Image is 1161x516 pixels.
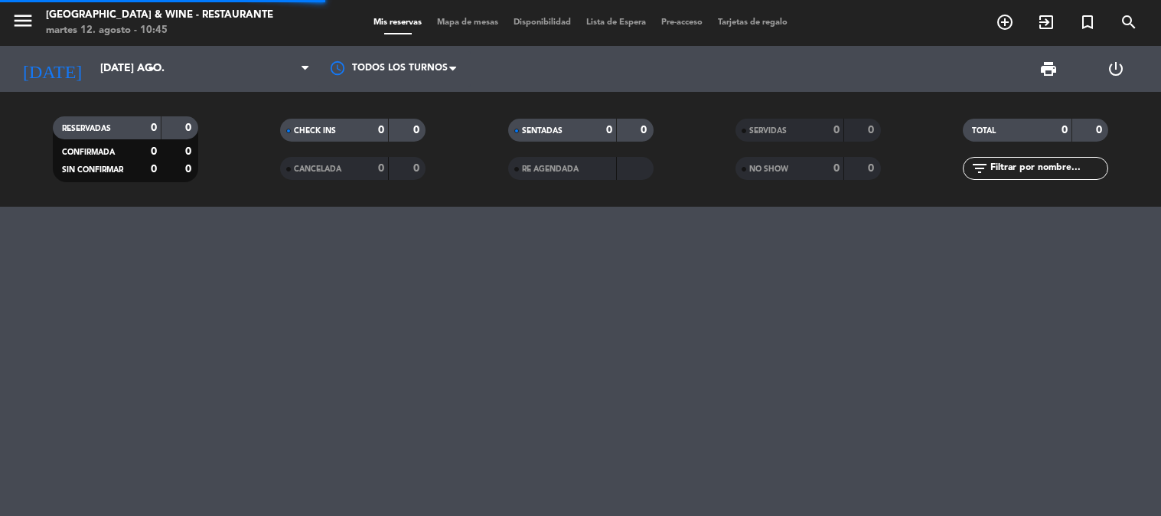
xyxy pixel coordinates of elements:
span: Mapa de mesas [429,18,506,27]
strong: 0 [378,163,384,174]
span: Pre-acceso [654,18,710,27]
i: power_settings_new [1107,60,1125,78]
strong: 0 [413,125,422,136]
strong: 0 [606,125,612,136]
i: search [1120,13,1138,31]
i: menu [11,9,34,32]
span: NO SHOW [749,165,788,173]
input: Filtrar por nombre... [989,160,1107,177]
span: Tarjetas de regalo [710,18,795,27]
span: Disponibilidad [506,18,579,27]
span: CHECK INS [294,127,336,135]
i: [DATE] [11,52,93,86]
strong: 0 [151,164,157,175]
div: martes 12. agosto - 10:45 [46,23,273,38]
button: menu [11,9,34,38]
span: Mis reservas [366,18,429,27]
span: SERVIDAS [749,127,787,135]
i: add_circle_outline [996,13,1014,31]
strong: 0 [868,163,877,174]
div: [GEOGRAPHIC_DATA] & Wine - Restaurante [46,8,273,23]
strong: 0 [641,125,650,136]
strong: 0 [1062,125,1068,136]
span: TOTAL [972,127,996,135]
i: arrow_drop_down [142,60,161,78]
i: exit_to_app [1037,13,1055,31]
strong: 0 [151,122,157,133]
div: LOG OUT [1082,46,1150,92]
span: print [1039,60,1058,78]
i: turned_in_not [1078,13,1097,31]
strong: 0 [378,125,384,136]
span: SIN CONFIRMAR [62,166,123,174]
strong: 0 [833,163,840,174]
span: RE AGENDADA [522,165,579,173]
span: CANCELADA [294,165,341,173]
span: Lista de Espera [579,18,654,27]
strong: 0 [185,146,194,157]
span: CONFIRMADA [62,149,115,156]
i: filter_list [970,159,989,178]
span: SENTADAS [522,127,563,135]
strong: 0 [868,125,877,136]
strong: 0 [185,122,194,133]
strong: 0 [1096,125,1105,136]
strong: 0 [413,163,422,174]
strong: 0 [185,164,194,175]
strong: 0 [151,146,157,157]
strong: 0 [833,125,840,136]
span: RESERVADAS [62,125,111,132]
